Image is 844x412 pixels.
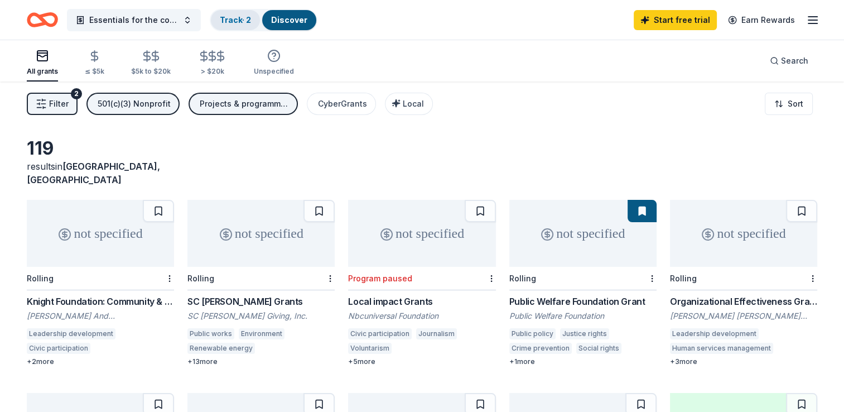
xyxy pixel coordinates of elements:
[187,343,255,354] div: Renewable energy
[348,328,412,339] div: Civic participation
[200,97,289,111] div: Projects & programming, Scholarship, General operations
[670,200,817,267] div: not specified
[721,10,802,30] a: Earn Rewards
[86,93,180,115] button: 501(c)(3) Nonprofit
[318,97,367,111] div: CyberGrants
[27,45,58,82] button: All grants
[670,274,697,283] div: Rolling
[560,328,609,339] div: Justice rights
[189,93,298,115] button: Projects & programming, Scholarship, General operations
[27,274,54,283] div: Rolling
[509,274,536,283] div: Rolling
[89,13,179,27] span: Essentials for the community
[670,343,773,354] div: Human services management
[197,67,227,76] div: > $20k
[670,328,759,339] div: Leadership development
[670,200,817,366] a: not specifiedRollingOrganizational Effectiveness Grant[PERSON_NAME] [PERSON_NAME] FoundationLeade...
[187,295,335,308] div: SC [PERSON_NAME] Grants
[670,357,817,366] div: + 3 more
[348,200,495,366] a: not specifiedProgram pausedLocal impact GrantsNbcuniversal FoundationCivic participationJournalis...
[254,67,294,76] div: Unspecified
[271,15,307,25] a: Discover
[788,97,803,111] span: Sort
[27,200,174,267] div: not specified
[85,45,104,82] button: ≤ $5k
[765,93,813,115] button: Sort
[27,161,160,185] span: [GEOGRAPHIC_DATA], [GEOGRAPHIC_DATA]
[27,67,58,76] div: All grants
[85,67,104,76] div: ≤ $5k
[307,93,376,115] button: CyberGrants
[509,357,657,366] div: + 1 more
[416,328,457,339] div: Journalism
[254,45,294,82] button: Unspecified
[197,45,227,82] button: > $20k
[259,343,323,354] div: Financial services
[49,97,69,111] span: Filter
[670,295,817,308] div: Organizational Effectiveness Grant
[27,160,174,186] div: results
[509,343,572,354] div: Crime prevention
[187,328,234,339] div: Public works
[131,45,171,82] button: $5k to $20k
[220,15,251,25] a: Track· 2
[348,295,495,308] div: Local impact Grants
[348,200,495,267] div: not specified
[385,93,433,115] button: Local
[187,274,214,283] div: Rolling
[187,357,335,366] div: + 13 more
[131,67,171,76] div: $5k to $20k
[348,343,392,354] div: Voluntarism
[27,161,160,185] span: in
[348,310,495,322] div: Nbcuniversal Foundation
[670,310,817,322] div: [PERSON_NAME] [PERSON_NAME] Foundation
[509,310,657,322] div: Public Welfare Foundation
[210,9,317,31] button: Track· 2Discover
[27,310,174,322] div: [PERSON_NAME] And [PERSON_NAME] Foundation Inc
[27,295,174,308] div: Knight Foundation: Community & National Initiatives
[634,10,717,30] a: Start free trial
[27,7,58,33] a: Home
[509,295,657,308] div: Public Welfare Foundation Grant
[187,310,335,322] div: SC [PERSON_NAME] Giving, Inc.
[239,328,284,339] div: Environment
[27,137,174,160] div: 119
[509,200,657,366] a: not specifiedRollingPublic Welfare Foundation GrantPublic Welfare FoundationPublic policyJustice ...
[403,99,424,108] span: Local
[27,328,115,339] div: Leadership development
[98,97,171,111] div: 501(c)(3) Nonprofit
[27,357,174,366] div: + 2 more
[187,200,335,366] a: not specifiedRollingSC [PERSON_NAME] GrantsSC [PERSON_NAME] Giving, Inc.Public worksEnvironmentRe...
[348,357,495,366] div: + 5 more
[187,200,335,267] div: not specified
[509,328,556,339] div: Public policy
[27,200,174,366] a: not specifiedRollingKnight Foundation: Community & National Initiatives[PERSON_NAME] And [PERSON_...
[509,200,657,267] div: not specified
[71,88,82,99] div: 2
[576,343,621,354] div: Social rights
[67,9,201,31] button: Essentials for the community
[27,93,78,115] button: Filter2
[781,54,808,68] span: Search
[761,50,817,72] button: Search
[27,343,90,354] div: Civic participation
[348,274,412,283] div: Program paused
